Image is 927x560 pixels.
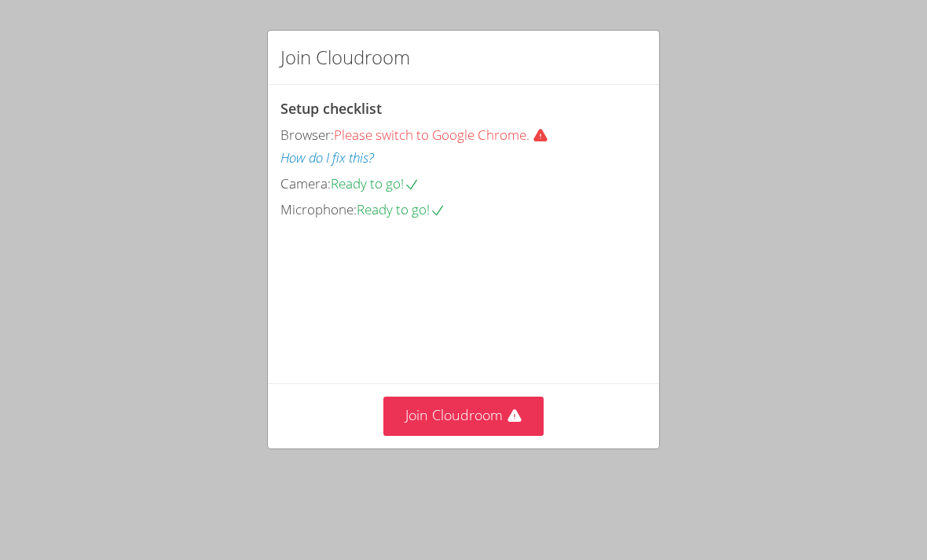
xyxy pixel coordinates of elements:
span: Microphone: [280,200,357,218]
button: How do I fix this? [280,147,374,170]
span: Ready to go! [357,200,445,218]
span: Browser: [280,126,334,144]
span: Camera: [280,174,331,192]
span: Ready to go! [331,174,420,192]
span: Setup checklist [280,99,382,118]
span: Please switch to Google Chrome. [334,126,555,144]
h2: Join Cloudroom [280,43,410,71]
button: Join Cloudroom [383,397,544,435]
